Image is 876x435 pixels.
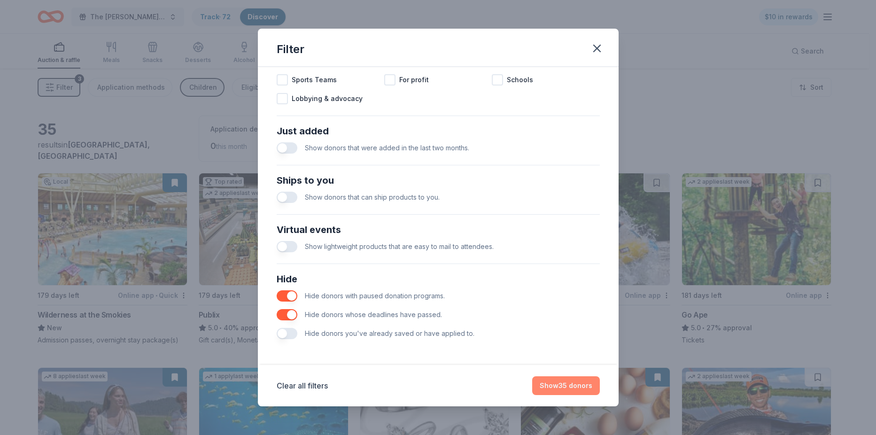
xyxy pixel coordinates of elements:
[305,311,442,318] span: Hide donors whose deadlines have passed.
[292,74,337,85] span: Sports Teams
[507,74,533,85] span: Schools
[277,380,328,391] button: Clear all filters
[277,272,600,287] div: Hide
[305,329,474,337] span: Hide donors you've already saved or have applied to.
[305,292,445,300] span: Hide donors with paused donation programs.
[399,74,429,85] span: For profit
[305,193,440,201] span: Show donors that can ship products to you.
[277,173,600,188] div: Ships to you
[305,144,469,152] span: Show donors that were added in the last two months.
[277,42,304,57] div: Filter
[277,222,600,237] div: Virtual events
[277,124,600,139] div: Just added
[305,242,494,250] span: Show lightweight products that are easy to mail to attendees.
[292,93,363,104] span: Lobbying & advocacy
[532,376,600,395] button: Show35 donors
